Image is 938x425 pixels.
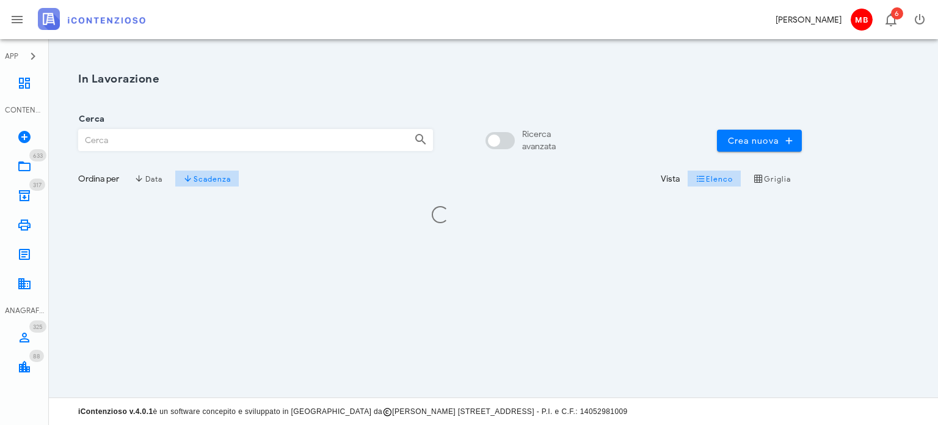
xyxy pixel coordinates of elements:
button: Elenco [687,170,741,187]
span: Data [134,174,162,183]
button: Data [126,170,170,187]
h1: In Lavorazione [78,71,802,87]
span: Distintivo [29,179,45,191]
div: Ordina per [78,172,119,185]
span: Scadenza [183,174,231,183]
div: ANAGRAFICA [5,305,44,316]
span: 88 [33,352,40,360]
input: Cerca [79,130,404,150]
span: Elenco [696,174,733,183]
button: Crea nuova [717,130,802,152]
span: Distintivo [29,149,46,161]
div: Vista [661,172,680,185]
div: [PERSON_NAME] [776,13,842,26]
span: Crea nuova [727,135,792,146]
label: Cerca [75,113,104,125]
button: Scadenza [175,170,239,187]
span: Distintivo [891,7,903,20]
img: logo-text-2x.png [38,8,145,30]
button: MB [846,5,876,34]
strong: iContenzioso v.4.0.1 [78,407,153,416]
span: MB [851,9,873,31]
span: Distintivo [29,350,44,362]
span: Distintivo [29,320,46,333]
span: 633 [33,152,43,160]
div: Ricerca avanzata [522,128,556,153]
div: CONTENZIOSO [5,105,44,116]
button: Distintivo [876,5,905,34]
span: 317 [33,181,42,189]
button: Griglia [746,170,799,187]
span: 325 [33,323,43,331]
span: Griglia [754,174,791,183]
